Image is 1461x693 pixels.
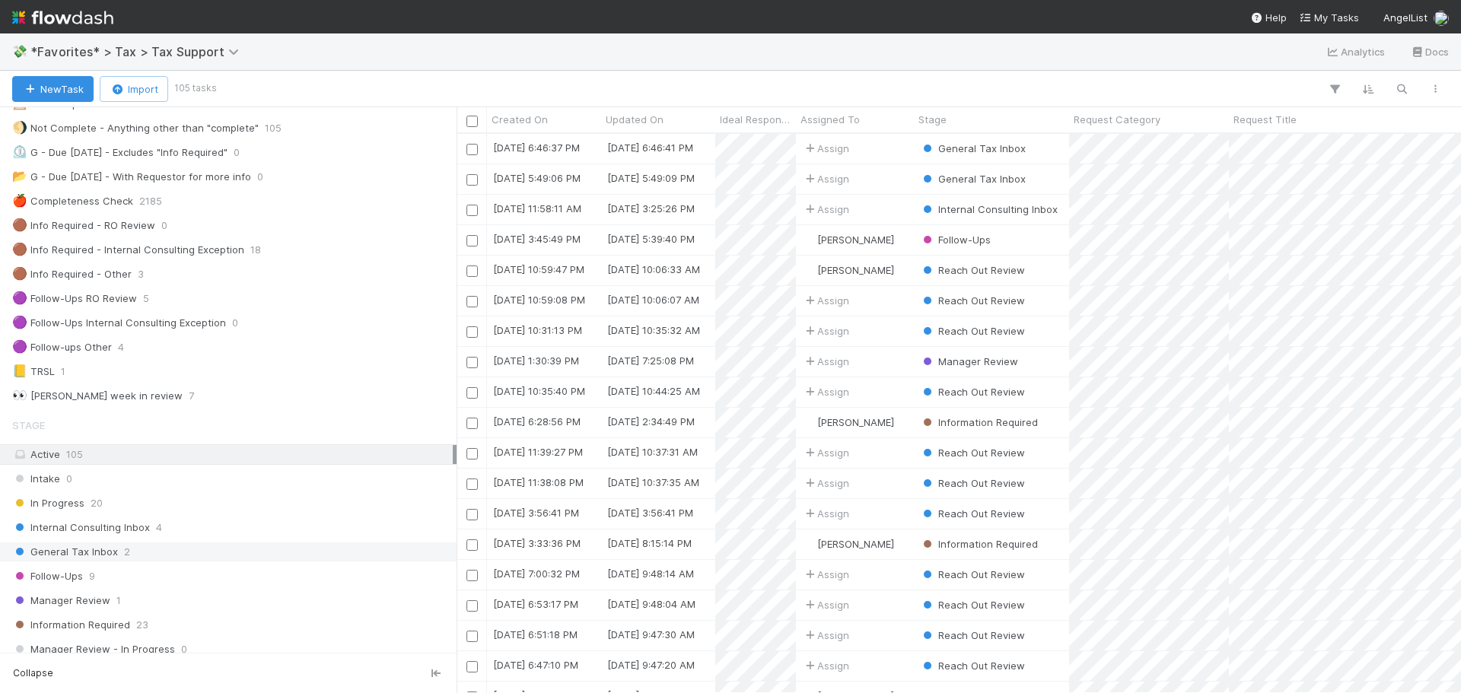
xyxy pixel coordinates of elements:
span: Created On [492,112,548,127]
div: Internal Consulting Inbox [920,202,1058,217]
input: Toggle Row Selected [466,144,478,155]
div: [DATE] 10:35:32 AM [607,323,700,338]
span: 💸 [12,45,27,58]
span: Manager Review [920,355,1018,367]
input: Toggle Row Selected [466,539,478,551]
span: Reach Out Review [920,507,1025,520]
span: Follow-Ups [12,567,83,586]
span: 0 [232,313,238,332]
div: Reach Out Review [920,384,1025,399]
span: Reach Out Review [920,599,1025,611]
span: Assign [802,597,849,612]
span: 4 [156,518,162,537]
input: Toggle Row Selected [466,326,478,338]
div: Assign [802,384,849,399]
div: [PERSON_NAME] week in review [12,386,183,405]
input: Toggle Row Selected [466,509,478,520]
span: Assign [802,323,849,339]
div: [DATE] 7:00:32 PM [493,566,580,581]
div: [DATE] 10:06:07 AM [607,292,699,307]
span: Assign [802,141,849,156]
div: Assign [802,354,849,369]
span: 👀 [12,389,27,402]
span: 🟣 [12,291,27,304]
span: 📒 [12,364,27,377]
a: My Tasks [1299,10,1359,25]
div: Reach Out Review [920,445,1025,460]
span: Assign [802,567,849,582]
input: Toggle Row Selected [466,387,478,399]
span: 🌖 [12,121,27,134]
div: [DATE] 9:48:04 AM [607,596,695,612]
input: Toggle Row Selected [466,478,478,490]
span: 1 [61,362,65,381]
span: [PERSON_NAME] [817,264,894,276]
input: Toggle Row Selected [466,357,478,368]
span: Assign [802,658,849,673]
span: 4 [118,338,124,357]
div: Not Complete - Anything other than "complete" [12,119,259,138]
div: [PERSON_NAME] [802,415,894,430]
div: Assign [802,475,849,491]
div: [DATE] 2:34:49 PM [607,414,695,429]
span: [PERSON_NAME] [817,234,894,246]
span: Assign [802,628,849,643]
span: [PERSON_NAME] [817,538,894,550]
div: [PERSON_NAME] [802,262,894,278]
span: 0 [257,167,263,186]
div: [PERSON_NAME] [802,536,894,552]
img: avatar_7ba8ec58-bd0f-432b-b5d2-ae377bfaef52.png [803,416,815,428]
div: Info Required - Internal Consulting Exception [12,240,244,259]
img: avatar_f2899df2-d2b9-483b-a052-ca3b1db2e5e2.png [803,234,815,246]
div: Follow-Ups [920,232,991,247]
div: [DATE] 10:37:35 AM [607,475,699,490]
div: Active [12,445,453,464]
span: 🟣 [12,316,27,329]
span: Reach Out Review [920,660,1025,672]
span: Information Required [12,615,130,634]
div: Follow-Ups RO Review [12,289,137,308]
img: avatar_c597f508-4d28-4c7c-92e0-bd2d0d338f8e.png [803,538,815,550]
span: Assign [802,506,849,521]
span: [PERSON_NAME] [817,416,894,428]
div: Reach Out Review [920,262,1025,278]
span: Assign [802,202,849,217]
span: 🟤 [12,218,27,231]
div: [DATE] 3:33:36 PM [493,536,581,551]
div: Help [1250,10,1287,25]
span: Assign [802,171,849,186]
span: Manager Review [12,591,110,610]
div: Reach Out Review [920,506,1025,521]
div: Follow-ups Other [12,338,112,357]
span: General Tax Inbox [12,542,118,561]
div: Reach Out Review [920,323,1025,339]
div: Reach Out Review [920,628,1025,643]
div: Reach Out Review [920,475,1025,491]
span: Intake [12,469,60,488]
div: [DATE] 10:06:33 AM [607,262,700,277]
span: General Tax Inbox [920,142,1026,154]
div: [DATE] 6:47:10 PM [493,657,578,672]
div: [DATE] 6:46:37 PM [493,140,580,155]
div: [DATE] 5:39:40 PM [607,231,695,246]
span: 7 [189,386,194,405]
span: 🟤 [12,243,27,256]
span: In Progress [12,494,84,513]
div: [DATE] 6:28:56 PM [493,414,581,429]
div: G - Due [DATE] - Excludes "Info Required" [12,143,228,162]
span: 0 [181,640,187,659]
div: [DATE] 11:39:27 PM [493,444,583,459]
div: Assign [802,293,849,308]
span: Reach Out Review [920,629,1025,641]
span: Reach Out Review [920,386,1025,398]
div: General Tax Inbox [920,171,1026,186]
span: Reach Out Review [920,325,1025,337]
div: [DATE] 11:58:11 AM [493,201,581,216]
div: [DATE] 5:49:09 PM [607,170,695,186]
div: [PERSON_NAME] [802,232,894,247]
div: [DATE] 10:59:08 PM [493,292,585,307]
span: 2185 [139,192,162,211]
span: 5 [143,289,149,308]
